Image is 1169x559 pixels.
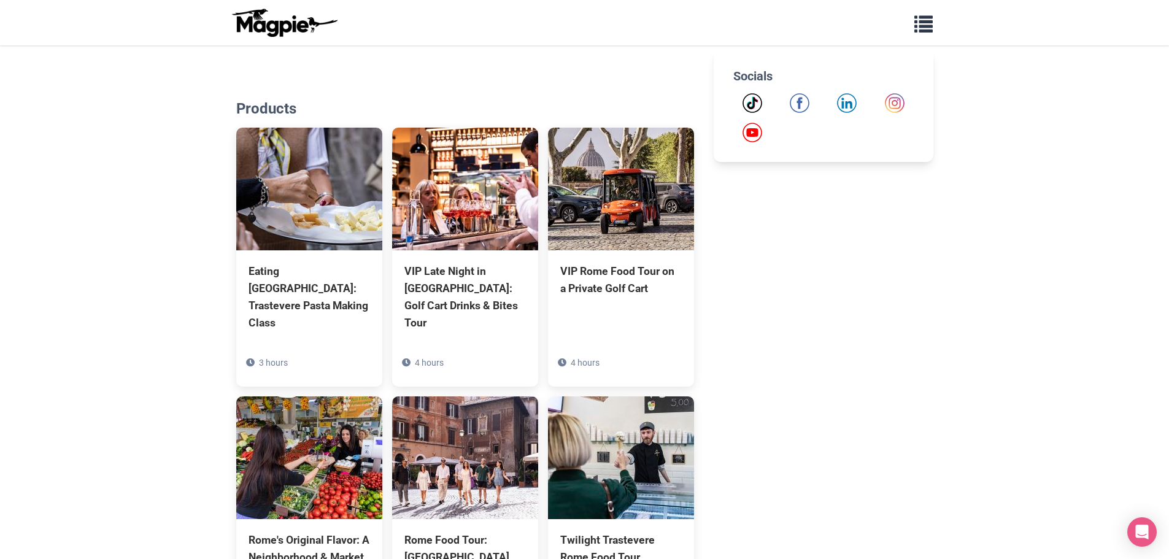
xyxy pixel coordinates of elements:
[837,93,857,113] a: LinkedIn
[236,396,382,519] img: Rome's Original Flavor: A Neighborhood & Market Food Tour
[229,8,339,37] img: logo-ab69f6fb50320c5b225c76a69d11143b.png
[392,396,538,519] img: Rome Food Tour: Campo de Fiori, Jewish Ghetto, Trastevere
[743,123,762,142] img: YouTube icon
[249,263,370,332] div: Eating [GEOGRAPHIC_DATA]: Trastevere Pasta Making Class
[743,123,762,142] a: YouTube
[236,128,382,250] img: Eating Rome: Trastevere Pasta Making Class
[743,93,762,113] img: TikTok icon
[415,358,444,368] span: 4 hours
[404,263,526,332] div: VIP Late Night in [GEOGRAPHIC_DATA]: Golf Cart Drinks & Bites Tour
[548,396,694,519] img: Twilight Trastevere Rome Food Tour
[392,128,538,387] a: VIP Late Night in [GEOGRAPHIC_DATA]: Golf Cart Drinks & Bites Tour 4 hours
[1127,517,1157,547] div: Open Intercom Messenger
[743,93,762,113] a: TikTok
[236,100,695,118] h2: Products
[733,69,913,83] h2: Socials
[790,93,809,113] a: Facebook
[548,128,694,250] img: VIP Rome Food Tour on a Private Golf Cart
[392,128,538,250] img: VIP Late Night in Rome: Golf Cart Drinks & Bites Tour
[790,93,809,113] img: Facebook icon
[259,358,288,368] span: 3 hours
[236,128,382,387] a: Eating [GEOGRAPHIC_DATA]: Trastevere Pasta Making Class 3 hours
[837,93,857,113] img: LinkedIn icon
[548,128,694,352] a: VIP Rome Food Tour on a Private Golf Cart 4 hours
[885,93,905,113] a: Instagram
[571,358,600,368] span: 4 hours
[560,263,682,297] div: VIP Rome Food Tour on a Private Golf Cart
[885,93,905,113] img: Instagram icon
